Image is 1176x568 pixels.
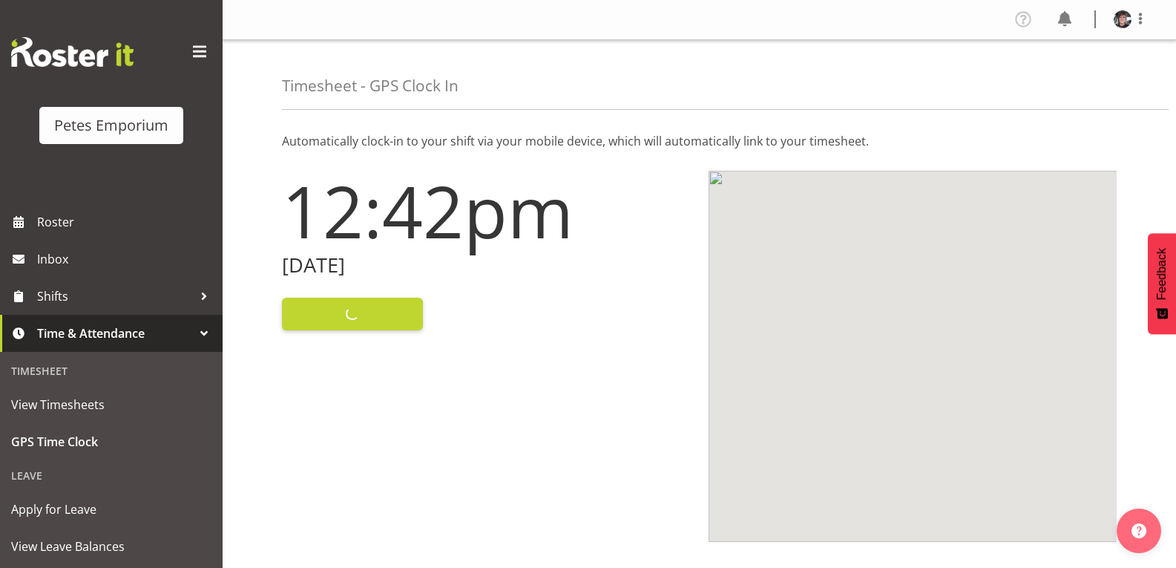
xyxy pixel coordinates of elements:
img: michelle-whaleb4506e5af45ffd00a26cc2b6420a9100.png [1114,10,1131,28]
span: Feedback [1155,248,1169,300]
a: View Timesheets [4,386,219,423]
div: Timesheet [4,356,219,386]
span: Inbox [37,248,215,270]
span: Roster [37,211,215,233]
a: Apply for Leave [4,491,219,528]
a: View Leave Balances [4,528,219,565]
span: Time & Attendance [37,322,193,345]
div: Petes Emporium [54,114,168,137]
h1: 12:42pm [282,171,691,251]
span: Shifts [37,285,193,307]
span: View Timesheets [11,394,211,416]
span: GPS Time Clock [11,431,211,453]
h2: [DATE] [282,254,691,277]
div: Leave [4,460,219,491]
p: Automatically clock-in to your shift via your mobile device, which will automatically link to you... [282,132,1117,150]
img: help-xxl-2.png [1131,523,1146,538]
a: GPS Time Clock [4,423,219,460]
span: Apply for Leave [11,498,211,520]
button: Feedback - Show survey [1148,233,1176,334]
img: Rosterit website logo [11,37,134,67]
h4: Timesheet - GPS Clock In [282,77,459,94]
span: View Leave Balances [11,535,211,558]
